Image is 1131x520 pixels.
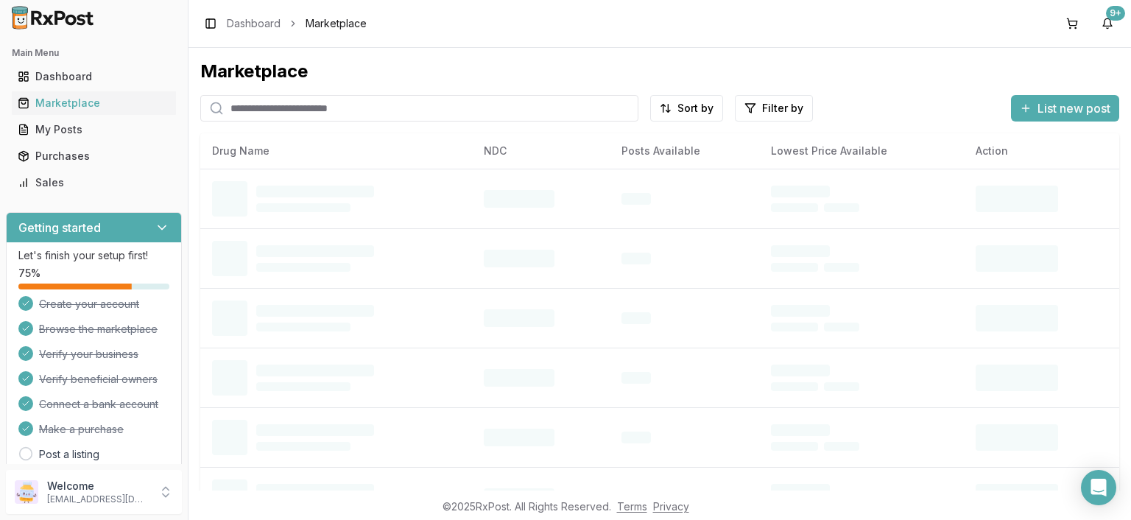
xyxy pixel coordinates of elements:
div: Open Intercom Messenger [1081,470,1116,505]
span: List new post [1037,99,1110,117]
button: Filter by [735,95,813,122]
div: 9+ [1106,6,1125,21]
button: Marketplace [6,91,182,115]
span: Create your account [39,297,139,312]
p: Welcome [47,479,149,493]
a: Privacy [653,500,689,513]
div: Marketplace [200,60,1119,83]
button: Purchases [6,144,182,168]
span: Marketplace [306,16,367,31]
a: Terms [617,500,647,513]
div: Sales [18,175,170,190]
h2: Main Menu [12,47,176,59]
button: 9+ [1096,12,1119,35]
th: Posts Available [610,133,759,169]
span: Sort by [677,101,714,116]
span: 75 % [18,266,40,281]
div: Marketplace [18,96,170,110]
a: Marketplace [12,90,176,116]
span: Verify beneficial owners [39,372,158,387]
a: My Posts [12,116,176,143]
h3: Getting started [18,219,101,236]
a: Dashboard [12,63,176,90]
img: User avatar [15,480,38,504]
img: RxPost Logo [6,6,100,29]
th: Drug Name [200,133,472,169]
a: Sales [12,169,176,196]
a: Dashboard [227,16,281,31]
div: My Posts [18,122,170,137]
nav: breadcrumb [227,16,367,31]
div: Dashboard [18,69,170,84]
button: My Posts [6,118,182,141]
th: Action [964,133,1119,169]
span: Make a purchase [39,422,124,437]
span: Connect a bank account [39,397,158,412]
th: NDC [472,133,610,169]
button: Sort by [650,95,723,122]
button: List new post [1011,95,1119,122]
button: Sales [6,171,182,194]
p: Let's finish your setup first! [18,248,169,263]
button: Dashboard [6,65,182,88]
div: Purchases [18,149,170,164]
p: [EMAIL_ADDRESS][DOMAIN_NAME] [47,493,149,505]
span: Filter by [762,101,803,116]
th: Lowest Price Available [759,133,964,169]
a: Post a listing [39,447,99,462]
span: Verify your business [39,347,138,362]
a: Purchases [12,143,176,169]
a: List new post [1011,102,1119,117]
span: Browse the marketplace [39,322,158,337]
